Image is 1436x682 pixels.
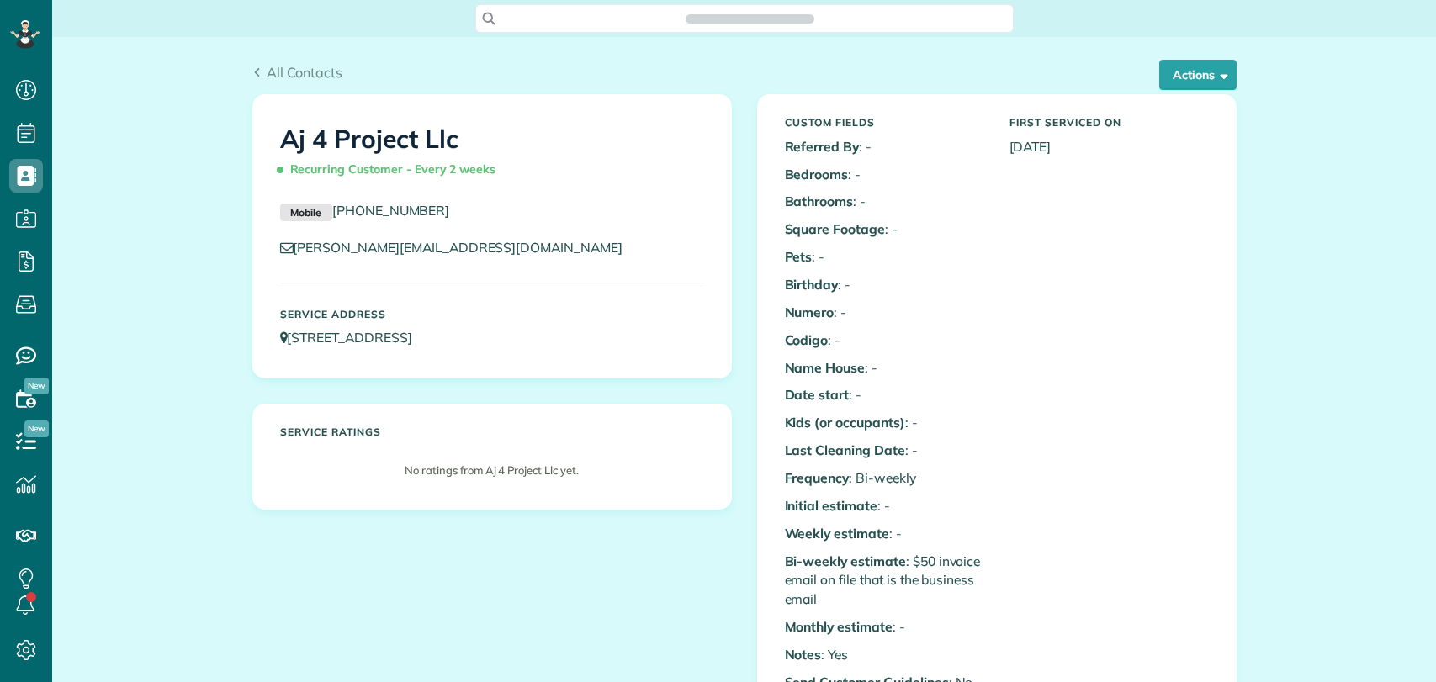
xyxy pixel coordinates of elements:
b: Bi-weekly estimate [785,552,906,569]
p: : - [785,330,984,350]
p: : - [785,524,984,543]
b: Codigo [785,331,829,348]
b: Birthday [785,276,839,293]
p: : - [785,303,984,322]
p: : - [785,219,984,239]
b: Monthly estimate [785,618,893,635]
b: Bathrooms [785,193,854,209]
p: : - [785,496,984,515]
span: New [24,420,49,437]
b: Kids (or occupants) [785,414,905,431]
b: Date start [785,386,850,403]
p: No ratings from Aj 4 Project Llc yet. [289,463,696,478]
span: All Contacts [267,64,342,81]
span: New [24,378,49,394]
b: Notes [785,646,822,663]
p: : - [785,413,984,432]
b: Weekly estimate [785,525,889,542]
h5: First Serviced On [1009,117,1209,128]
b: Initial estimate [785,497,877,514]
b: Referred By [785,138,860,155]
p: : - [785,617,984,637]
p: : Bi-weekly [785,468,984,488]
button: Actions [1159,60,1237,90]
b: Square Footage [785,220,885,237]
p: : - [785,441,984,460]
b: Numero [785,304,835,320]
a: Mobile[PHONE_NUMBER] [280,202,450,219]
h5: Custom Fields [785,117,984,128]
span: Search ZenMaid… [702,10,797,27]
a: [PERSON_NAME][EMAIL_ADDRESS][DOMAIN_NAME] [280,239,639,256]
h5: Service Address [280,309,704,320]
p: : - [785,358,984,378]
a: [STREET_ADDRESS] [280,329,428,346]
p: : Yes [785,645,984,664]
p: : - [785,275,984,294]
b: Last Cleaning Date [785,441,905,458]
b: Bedrooms [785,166,849,182]
p: : - [785,137,984,156]
a: All Contacts [252,62,343,82]
b: Frequency [785,469,850,486]
small: Mobile [280,204,332,222]
p: : - [785,165,984,184]
p: [DATE] [1009,137,1209,156]
p: : - [785,192,984,211]
b: Name House [785,359,866,376]
h1: Aj 4 Project Llc [280,125,704,184]
h5: Service ratings [280,426,704,437]
span: Recurring Customer - Every 2 weeks [280,155,503,184]
p: : - [785,247,984,267]
b: Pets [785,248,813,265]
p: : $50 invoice email on file that is the business email [785,552,984,610]
p: : - [785,385,984,404]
